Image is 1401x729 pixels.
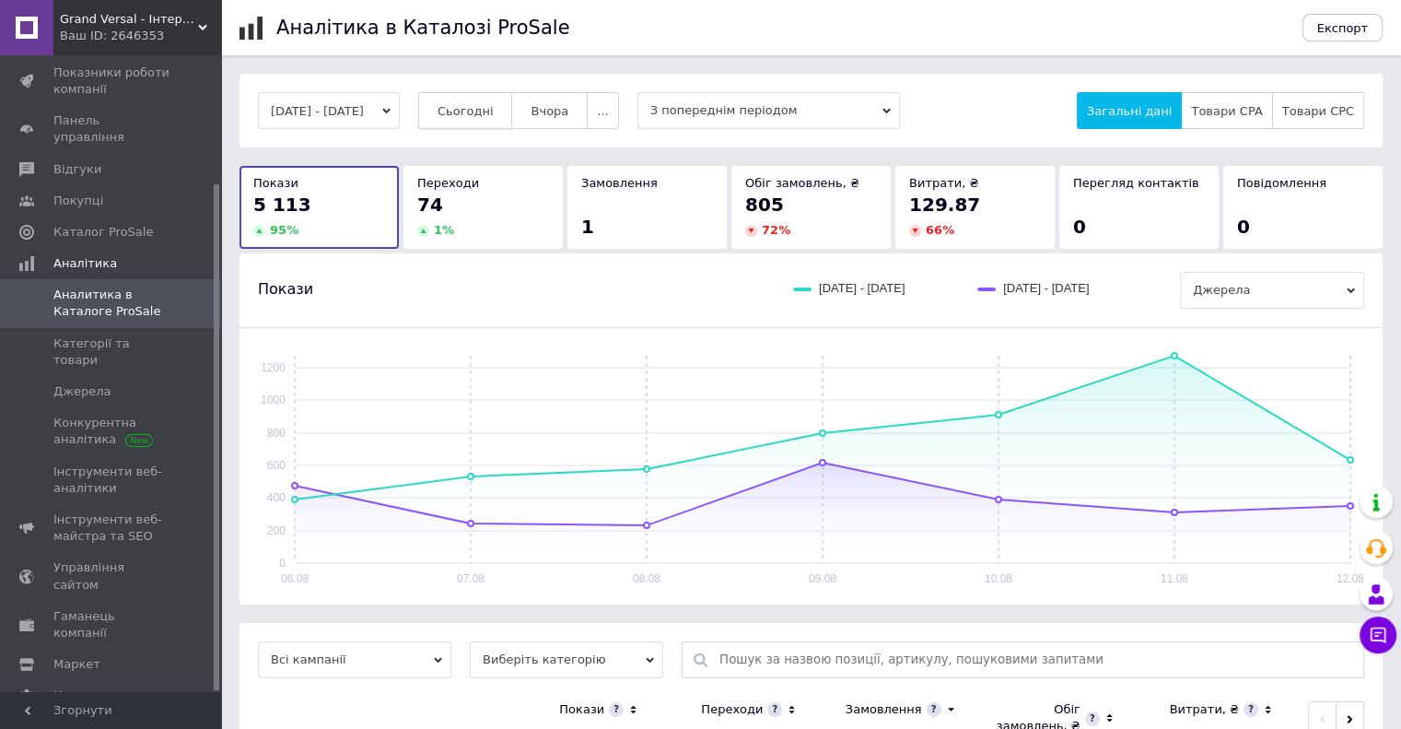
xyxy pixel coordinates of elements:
[267,491,286,504] text: 400
[1272,92,1364,129] button: Товари CPC
[909,176,979,190] span: Витрати, ₴
[1087,104,1172,118] span: Загальні дані
[597,104,608,118] span: ...
[253,176,298,190] span: Покази
[985,572,1012,585] text: 10.08
[53,656,100,673] span: Маркет
[60,11,198,28] span: Grand Versal - Інтернет-магазин люстр та світильників
[438,104,494,118] span: Сьогодні
[511,92,588,129] button: Вчора
[1282,104,1354,118] span: Товари CPC
[1180,272,1364,309] span: Джерела
[745,194,784,216] span: 805
[279,557,286,570] text: 0
[258,279,313,300] span: Покази
[531,104,568,118] span: Вчора
[418,92,513,129] button: Сьогодні
[846,701,922,718] div: Замовлення
[53,193,103,209] span: Покупці
[417,194,443,216] span: 74
[53,608,170,641] span: Гаманець компанії
[60,28,221,44] div: Ваш ID: 2646353
[1161,572,1188,585] text: 11.08
[745,176,859,190] span: Обіг замовлень, ₴
[417,176,479,190] span: Переходи
[53,415,170,448] span: Конкурентна аналітика
[581,216,594,238] span: 1
[1073,176,1199,190] span: Перегляд контактів
[258,641,451,678] span: Всі кампанії
[53,65,170,98] span: Показники роботи компанії
[253,194,311,216] span: 5 113
[637,92,900,129] span: З попереднім періодом
[276,17,569,39] h1: Аналітика в Каталозі ProSale
[762,223,790,237] span: 72 %
[53,464,170,497] span: Інструменти веб-аналітики
[926,223,954,237] span: 66 %
[559,701,604,718] div: Покази
[261,361,286,374] text: 1200
[1169,701,1239,718] div: Витрати, ₴
[581,176,658,190] span: Замовлення
[909,194,980,216] span: 129.87
[270,223,298,237] span: 95 %
[53,255,117,272] span: Аналітика
[53,511,170,545] span: Інструменти веб-майстра та SEO
[53,224,153,241] span: Каталог ProSale
[470,641,663,678] span: Виберіть категорію
[1237,216,1250,238] span: 0
[1181,92,1272,129] button: Товари CPA
[53,161,101,178] span: Відгуки
[281,572,309,585] text: 06.08
[53,688,147,704] span: Налаштування
[587,92,618,129] button: ...
[53,112,170,146] span: Панель управління
[53,287,170,320] span: Аналитика в Каталоге ProSale
[1191,104,1262,118] span: Товари CPA
[1302,14,1383,41] button: Експорт
[1337,572,1364,585] text: 12.08
[261,394,286,406] text: 1000
[258,92,400,129] button: [DATE] - [DATE]
[267,459,286,472] text: 600
[1317,21,1369,35] span: Експорт
[719,642,1354,677] input: Пошук за назвою позиції, артикулу, пошуковими запитами
[1077,92,1182,129] button: Загальні дані
[457,572,485,585] text: 07.08
[53,383,111,400] span: Джерела
[53,559,170,593] span: Управління сайтом
[267,524,286,537] text: 200
[809,572,836,585] text: 09.08
[53,335,170,369] span: Категорії та товари
[633,572,660,585] text: 08.08
[701,701,763,718] div: Переходи
[267,427,286,440] text: 800
[1237,176,1326,190] span: Повідомлення
[1360,617,1396,653] button: Чат з покупцем
[1073,216,1086,238] span: 0
[434,223,454,237] span: 1 %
